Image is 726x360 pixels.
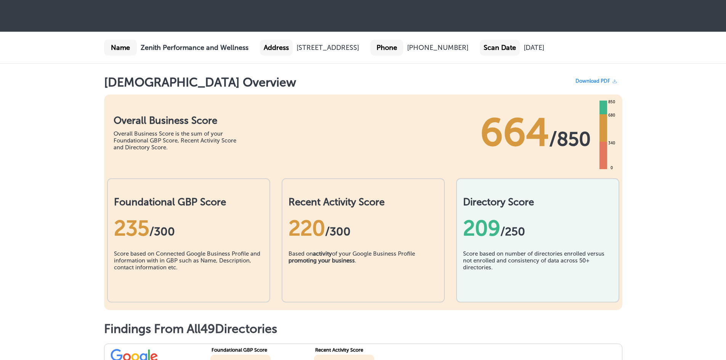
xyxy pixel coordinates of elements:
b: Zenith Performance and Wellness [141,43,248,52]
h2: Directory Score [463,196,612,208]
div: Foundational GBP Score [212,347,299,353]
div: 680 [607,112,617,118]
div: Score based on number of directories enrolled versus not enrolled and consistency of data across ... [463,250,612,288]
b: activity [313,250,332,257]
span: 664 [480,110,549,155]
div: Based on of your Google Business Profile . [288,250,438,288]
h1: Findings From All 49 Directories [104,322,622,336]
span: / 850 [549,128,591,150]
div: Phone [370,40,403,56]
div: 340 [607,140,617,146]
div: [STREET_ADDRESS] [296,43,359,52]
span: Download PDF [575,78,610,84]
div: Score based on Connected Google Business Profile and information with in GBP such as Name, Descri... [114,250,263,288]
div: Scan Date [480,40,520,56]
div: 850 [607,99,617,105]
div: Name [104,40,137,56]
div: 0 [609,165,614,171]
h1: Overall Business Score [114,115,247,126]
div: [DATE] [524,43,544,52]
div: 235 [114,216,263,241]
div: 209 [463,216,612,241]
div: [PHONE_NUMBER] [407,43,468,52]
h2: Recent Activity Score [288,196,438,208]
div: Address [260,40,293,56]
span: /300 [325,225,351,238]
span: / 300 [149,225,175,238]
div: 220 [288,216,438,241]
b: promoting your business [288,257,355,264]
h1: [DEMOGRAPHIC_DATA] Overview [104,75,296,91]
div: Overall Business Score is the sum of your Foundational GBP Score, Recent Activity Score and Direc... [114,130,247,151]
span: /250 [500,225,525,238]
div: Recent Activity Score [315,347,403,353]
h2: Foundational GBP Score [114,196,263,208]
